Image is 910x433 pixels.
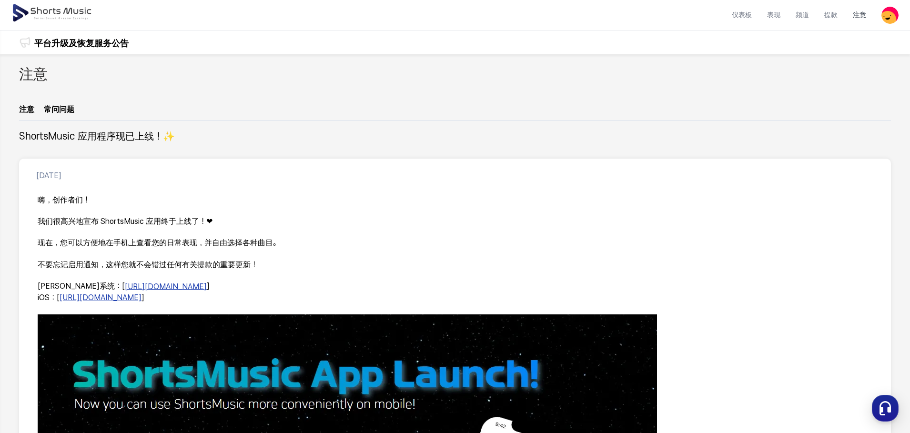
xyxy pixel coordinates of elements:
[788,2,817,28] a: 频道
[767,11,780,19] font: 表现
[38,195,90,204] font: 嗨，创作者们！
[142,293,144,302] font: ]
[845,2,874,28] a: 注意
[732,11,752,19] font: 仪表板
[796,11,809,19] font: 频道
[125,282,207,291] font: [URL][DOMAIN_NAME]
[34,38,129,48] font: 平台升级及恢复服务公告
[19,37,30,48] img: 알림 아간콘
[38,217,212,226] font: 我们很高兴地宣布 ShortsMusic 应用终于上线了！❤
[44,103,74,120] a: 常问问题
[125,282,207,291] a: [URL][DOMAIN_NAME]
[38,260,258,269] font: 不要忘记启用通知，这样您就不会错过任何有关提款的重要更新！
[34,35,129,50] a: 平台升级及恢复服务公告
[881,7,899,24] img: 사용자 미지
[853,11,866,19] font: 注意
[19,105,34,114] font: 注意
[19,131,175,142] font: ShortsMusic 应用程序现已上线！✨
[44,105,74,114] font: 常问问题
[38,238,280,247] font: 现在，您可以方便地在手机上查看您的日常表现，并自由选择各种曲目。
[207,282,210,291] font: ]
[724,2,759,28] a: 仪表板
[19,66,48,83] font: 注意
[60,293,142,302] a: [URL][DOMAIN_NAME]
[19,103,34,120] a: 注意
[38,293,60,302] font: iOS：[
[36,171,61,180] font: [DATE]
[38,282,125,291] font: [PERSON_NAME]系统：[
[759,2,788,28] a: 表现
[824,11,838,19] font: 提款
[817,2,845,28] a: 提款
